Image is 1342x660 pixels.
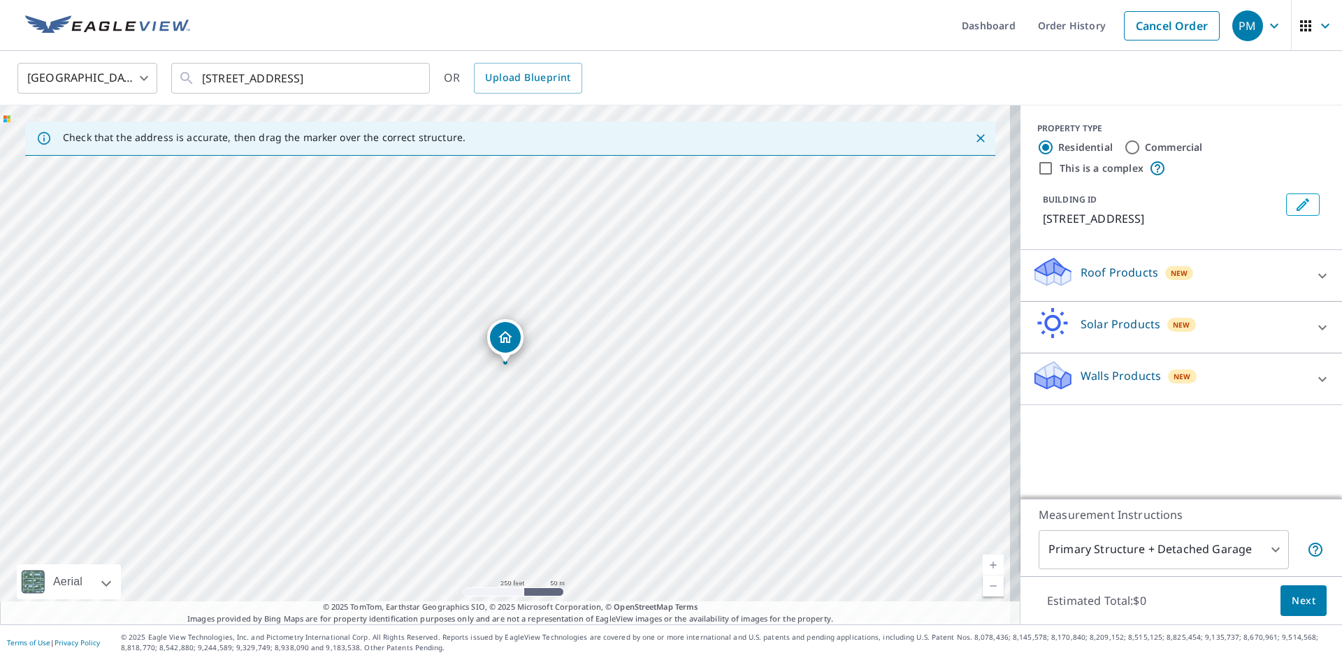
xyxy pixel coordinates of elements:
[1081,316,1160,332] p: Solar Products
[1039,530,1289,569] div: Primary Structure + Detached Garage
[474,63,582,94] a: Upload Blueprint
[55,638,100,647] a: Privacy Policy
[1081,264,1158,281] p: Roof Products
[1060,161,1143,175] label: This is a complex
[1174,371,1191,382] span: New
[17,564,121,599] div: Aerial
[1032,307,1331,347] div: Solar ProductsNew
[63,131,466,144] p: Check that the address is accurate, then drag the marker over the correct structure.
[444,63,582,94] div: OR
[983,555,1004,575] a: Current Level 17, Zoom In
[1307,541,1324,558] span: Your report will include the primary structure and a detached garage if one exists.
[1032,256,1331,295] div: Roof ProductsNew
[1232,10,1263,41] div: PM
[17,59,157,98] div: [GEOGRAPHIC_DATA]
[7,638,50,647] a: Terms of Use
[1286,193,1320,216] button: Edit building 1
[1081,367,1161,384] p: Walls Products
[1039,506,1324,523] p: Measurement Instructions
[1171,267,1188,279] span: New
[121,632,1335,653] p: © 2025 Eagle View Technologies, Inc. and Pictometry International Corp. All Rights Reserved. Repo...
[487,319,524,362] div: Dropped pin, building 1, Residential property, 5514 W Hawthorne Ave Berkeley, IL 60163
[675,601,698,612] a: Terms
[1043,210,1280,227] p: [STREET_ADDRESS]
[614,601,672,612] a: OpenStreetMap
[485,69,570,87] span: Upload Blueprint
[1124,11,1220,41] a: Cancel Order
[1043,193,1097,205] p: BUILDING ID
[1058,140,1113,154] label: Residential
[983,575,1004,596] a: Current Level 17, Zoom Out
[1036,585,1157,616] p: Estimated Total: $0
[972,129,990,147] button: Close
[202,59,401,98] input: Search by address or latitude-longitude
[1032,359,1331,399] div: Walls ProductsNew
[323,601,698,613] span: © 2025 TomTom, Earthstar Geographics SIO, © 2025 Microsoft Corporation, ©
[1280,585,1327,617] button: Next
[7,638,100,647] p: |
[1145,140,1203,154] label: Commercial
[25,15,190,36] img: EV Logo
[1292,592,1315,610] span: Next
[49,564,87,599] div: Aerial
[1173,319,1190,330] span: New
[1037,122,1325,135] div: PROPERTY TYPE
